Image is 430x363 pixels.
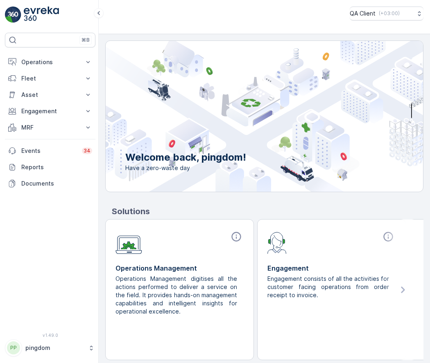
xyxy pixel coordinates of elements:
[21,163,92,171] p: Reports
[81,37,90,43] p: ⌘B
[69,41,423,192] img: city illustration
[115,231,142,254] img: module-icon
[5,87,95,103] button: Asset
[5,119,95,136] button: MRF
[21,91,79,99] p: Asset
[115,263,244,273] p: Operations Management
[125,151,246,164] p: Welcome back, pingdom!
[5,333,95,338] span: v 1.49.0
[112,205,423,217] p: Solutions
[5,54,95,70] button: Operations
[21,58,79,66] p: Operations
[21,123,79,132] p: MRF
[21,74,79,83] p: Fleet
[5,143,95,159] a: Events34
[21,179,92,188] p: Documents
[84,148,91,154] p: 34
[267,231,287,254] img: module-icon
[5,103,95,119] button: Engagement
[21,107,79,115] p: Engagement
[5,175,95,192] a: Documents
[7,341,20,354] div: PP
[267,263,396,273] p: Engagement
[21,147,77,155] p: Events
[350,9,376,18] p: QA Client
[25,344,84,352] p: pingdom
[115,275,237,316] p: Operations Management digitises all the actions performed to deliver a service on the field. It p...
[5,159,95,175] a: Reports
[350,7,423,20] button: QA Client(+03:00)
[5,339,95,356] button: PPpingdom
[379,10,400,17] p: ( +03:00 )
[125,164,246,172] span: Have a zero-waste day
[5,7,21,23] img: logo
[24,7,59,23] img: logo_light-DOdMpM7g.png
[267,275,389,299] p: Engagement consists of all the activities for customer facing operations from order receipt to in...
[5,70,95,87] button: Fleet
